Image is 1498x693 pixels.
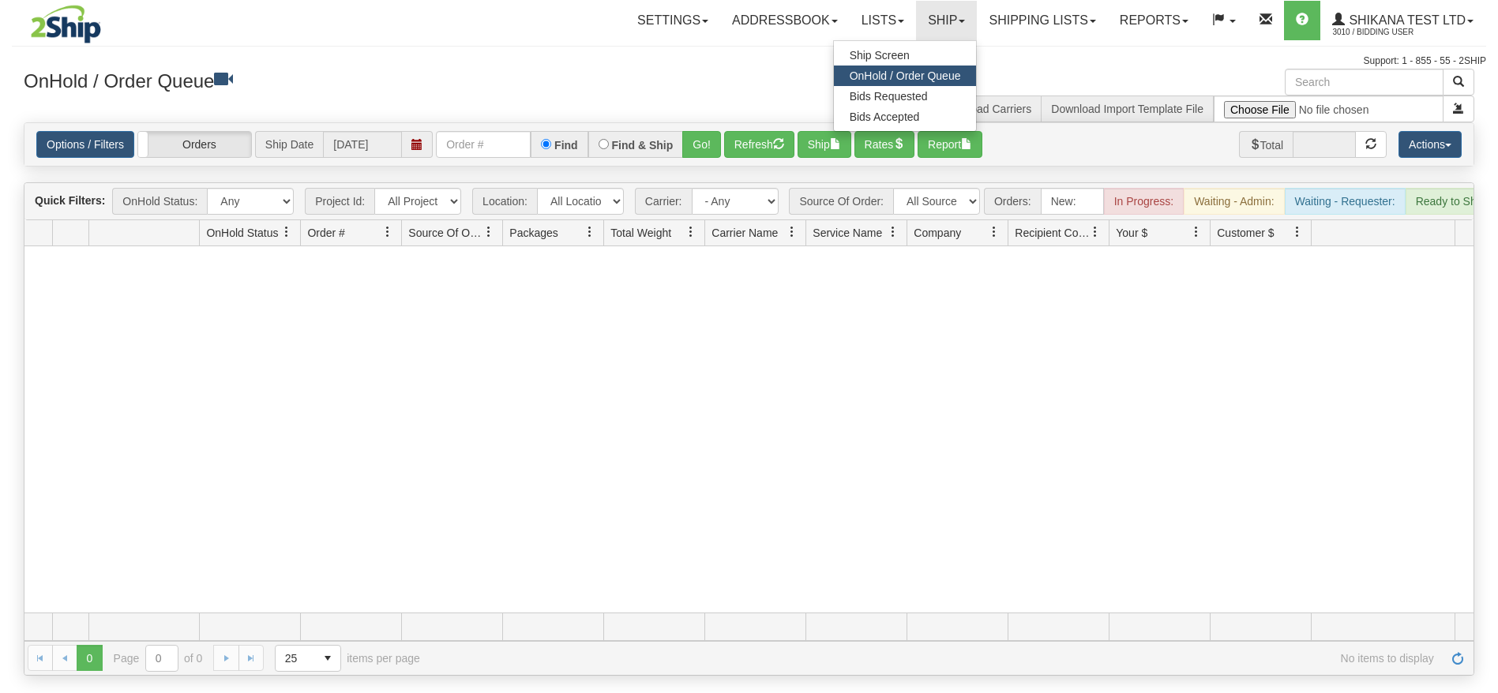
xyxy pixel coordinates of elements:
a: Recipient Country filter column settings [1082,219,1109,245]
span: Location: [472,188,537,215]
a: Customer $ filter column settings [1284,219,1311,245]
a: Ship [916,1,977,40]
span: Recipient Country [1015,225,1090,241]
span: Packages [509,225,558,241]
a: Shikana Test Ltd 3010 / Bidding User [1320,1,1485,40]
label: Find & Ship [612,140,674,151]
a: Service Name filter column settings [880,219,907,245]
a: Bids Requested [834,86,977,107]
span: Bids Requested [850,90,928,103]
span: Company [914,225,961,241]
span: OnHold / Order Queue [850,69,961,82]
a: Bids Accepted [834,107,977,127]
span: Total Weight [610,225,671,241]
img: logo3010.jpg [12,4,120,44]
button: Refresh [724,131,794,158]
a: Order # filter column settings [374,219,401,245]
a: Settings [625,1,720,40]
span: 3010 / Bidding User [1332,24,1451,40]
a: Company filter column settings [981,219,1008,245]
label: Quick Filters: [35,193,105,208]
span: Project Id: [305,188,374,215]
a: OnHold Status filter column settings [273,219,300,245]
button: Rates [854,131,915,158]
a: Refresh [1445,645,1470,670]
span: OnHold Status [206,225,278,241]
span: Page 0 [77,645,102,670]
span: Bids Accepted [850,111,920,123]
div: Waiting - Admin: [1184,188,1284,215]
h3: OnHold / Order Queue [24,69,738,92]
a: Reports [1108,1,1200,40]
span: Source Of Order [408,225,483,241]
input: Import [1214,96,1444,122]
span: Page sizes drop down [275,645,341,672]
span: Your $ [1116,225,1147,241]
span: Page of 0 [114,645,203,672]
button: Actions [1399,131,1462,158]
span: Carrier: [635,188,692,215]
span: Source Of Order: [789,188,893,215]
a: Download Import Template File [1051,103,1203,115]
input: Search [1285,69,1444,96]
span: Service Name [813,225,882,241]
a: Lists [850,1,916,40]
a: Total Weight filter column settings [678,219,704,245]
span: Total [1239,131,1293,158]
span: select [315,646,340,671]
button: Report [918,131,982,158]
iframe: chat widget [1462,266,1496,427]
span: Order # [307,225,344,241]
div: Waiting - Requester: [1285,188,1406,215]
span: No items to display [442,652,1434,665]
span: Customer $ [1217,225,1274,241]
a: OnHold / Order Queue [834,66,977,86]
span: Orders: [984,188,1041,215]
div: Support: 1 - 855 - 55 - 2SHIP [12,54,1486,68]
a: Packages filter column settings [576,219,603,245]
span: items per page [275,645,420,672]
a: Download Carriers [940,103,1031,115]
a: Source Of Order filter column settings [475,219,502,245]
a: Carrier Name filter column settings [779,219,805,245]
div: In Progress: [1104,188,1184,215]
span: Ship Date [255,131,323,158]
label: Find [554,140,578,151]
a: Shipping lists [977,1,1107,40]
span: 25 [285,650,306,666]
div: grid toolbar [24,183,1474,220]
input: Order # [436,131,531,158]
span: Ship Screen [850,49,910,62]
label: Orders [138,132,251,157]
a: Ship Screen [834,45,977,66]
div: New: [1041,188,1104,215]
a: Addressbook [720,1,850,40]
span: Shikana Test Ltd [1345,13,1466,27]
a: Options / Filters [36,131,134,158]
span: OnHold Status: [112,188,207,215]
span: Carrier Name [711,225,778,241]
button: Search [1443,69,1474,96]
a: Your $ filter column settings [1183,219,1210,245]
button: Ship [798,131,851,158]
button: Go! [682,131,721,158]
